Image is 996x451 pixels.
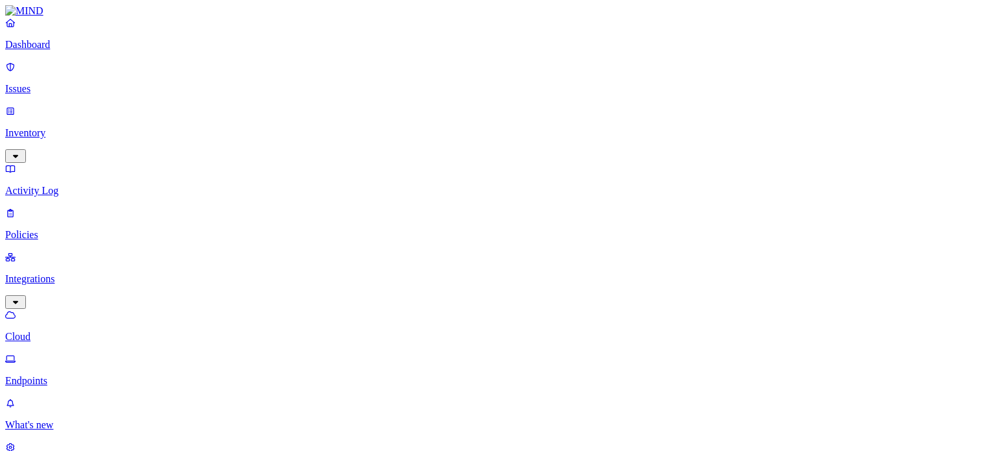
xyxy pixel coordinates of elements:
[5,419,991,431] p: What's new
[5,353,991,387] a: Endpoints
[5,127,991,139] p: Inventory
[5,105,991,161] a: Inventory
[5,163,991,197] a: Activity Log
[5,229,991,241] p: Policies
[5,61,991,95] a: Issues
[5,185,991,197] p: Activity Log
[5,273,991,285] p: Integrations
[5,5,43,17] img: MIND
[5,207,991,241] a: Policies
[5,309,991,343] a: Cloud
[5,251,991,307] a: Integrations
[5,39,991,51] p: Dashboard
[5,83,991,95] p: Issues
[5,331,991,343] p: Cloud
[5,17,991,51] a: Dashboard
[5,5,991,17] a: MIND
[5,397,991,431] a: What's new
[5,375,991,387] p: Endpoints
